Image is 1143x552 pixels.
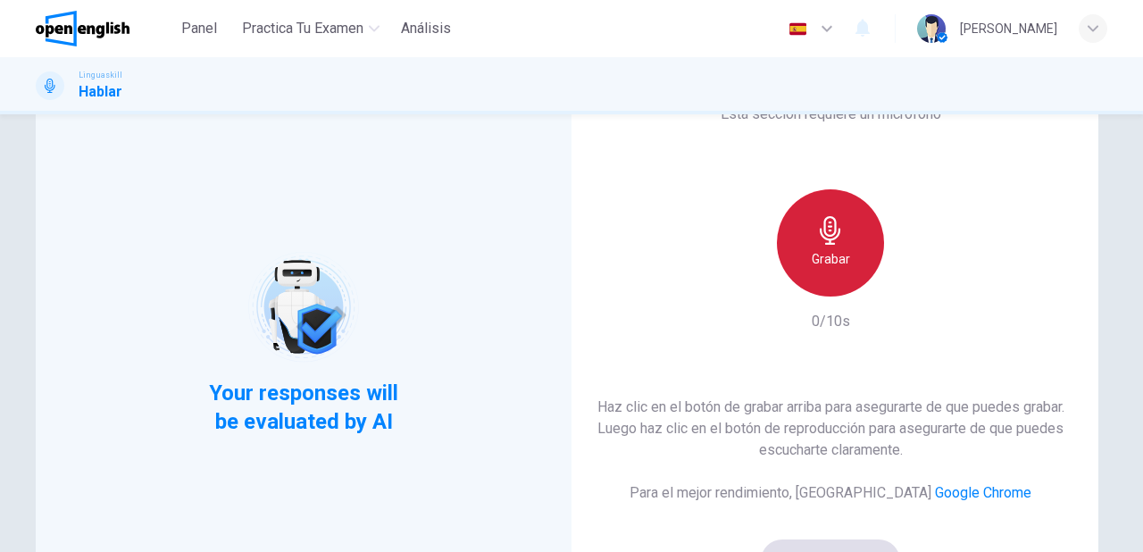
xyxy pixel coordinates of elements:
img: Profile picture [917,14,946,43]
button: Grabar [777,189,884,297]
span: Your responses will be evaluated by AI [196,379,413,436]
h6: Para el mejor rendimiento, [GEOGRAPHIC_DATA] [630,482,1031,504]
span: Análisis [401,18,451,39]
span: Panel [181,18,217,39]
img: robot icon [246,250,360,364]
button: Panel [171,13,228,45]
img: es [787,22,809,36]
a: Google Chrome [935,484,1031,501]
h6: Grabar [812,248,850,270]
div: [PERSON_NAME] [960,18,1057,39]
a: OpenEnglish logo [36,11,171,46]
h6: Esta sección requiere un micrófono [721,104,941,125]
button: Practica tu examen [235,13,387,45]
h6: 0/10s [812,311,850,332]
button: Análisis [394,13,458,45]
img: OpenEnglish logo [36,11,129,46]
h1: Hablar [79,81,122,103]
h6: Haz clic en el botón de grabar arriba para asegurarte de que puedes grabar. Luego haz clic en el ... [591,397,1070,461]
span: Practica tu examen [242,18,363,39]
span: Linguaskill [79,69,122,81]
